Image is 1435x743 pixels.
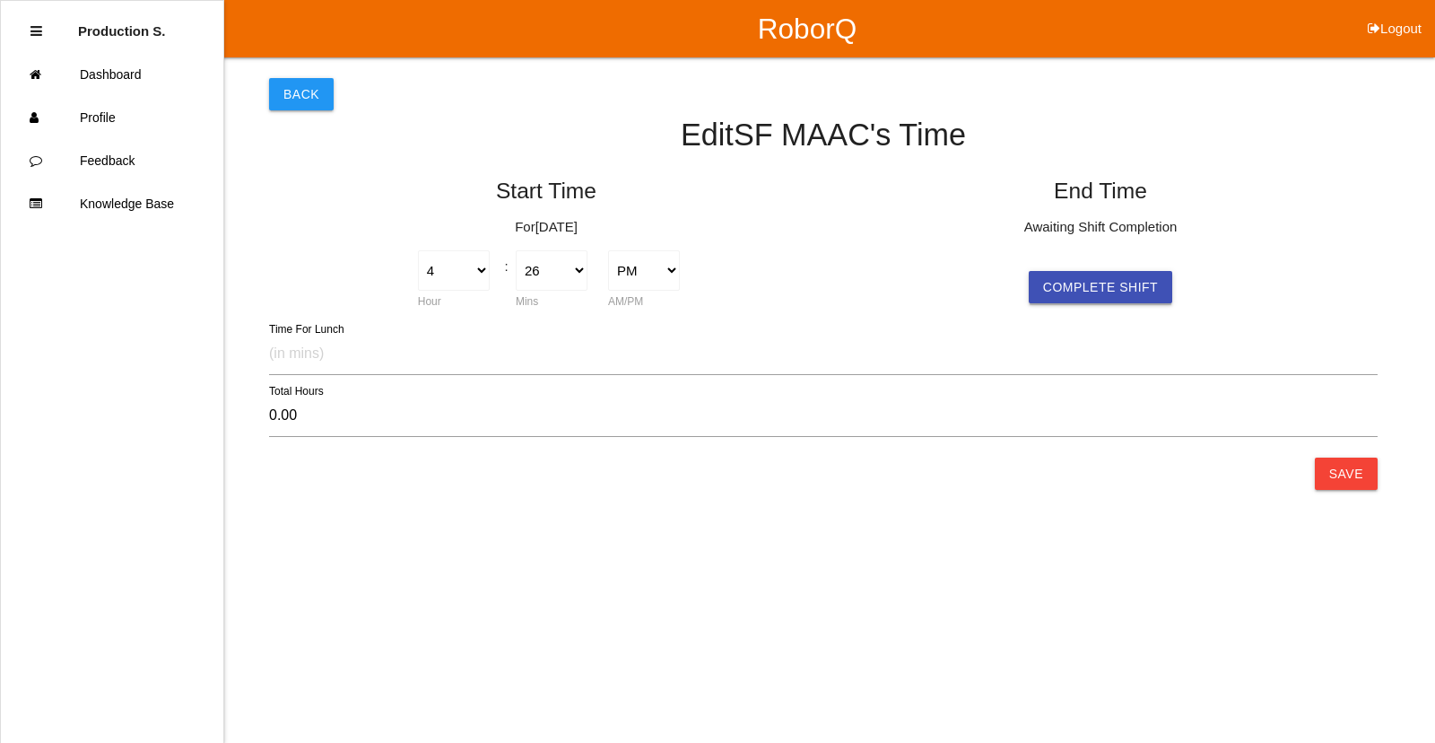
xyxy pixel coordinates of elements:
div: Close [30,10,42,53]
p: For [DATE] [279,217,813,238]
h4: Edit SF MAAC 's Time [269,118,1378,153]
p: Awaiting Shift Completion [833,217,1368,238]
button: Back [269,78,334,110]
p: Production Shifts [78,10,166,39]
button: Complete Shift [1029,271,1172,303]
h5: End Time [833,179,1368,203]
a: Knowledge Base [1,182,223,225]
a: Dashboard [1,53,223,96]
h5: Start Time [279,179,813,203]
input: (in mins) [269,334,1378,375]
label: AM/PM [608,295,643,308]
button: Save [1315,458,1378,490]
label: Mins [516,295,538,308]
a: Profile [1,96,223,139]
label: Time For Lunch [269,321,344,337]
label: Total Hours [269,383,324,399]
a: Feedback [1,139,223,182]
label: Hour [418,295,441,308]
div: : [500,250,506,277]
